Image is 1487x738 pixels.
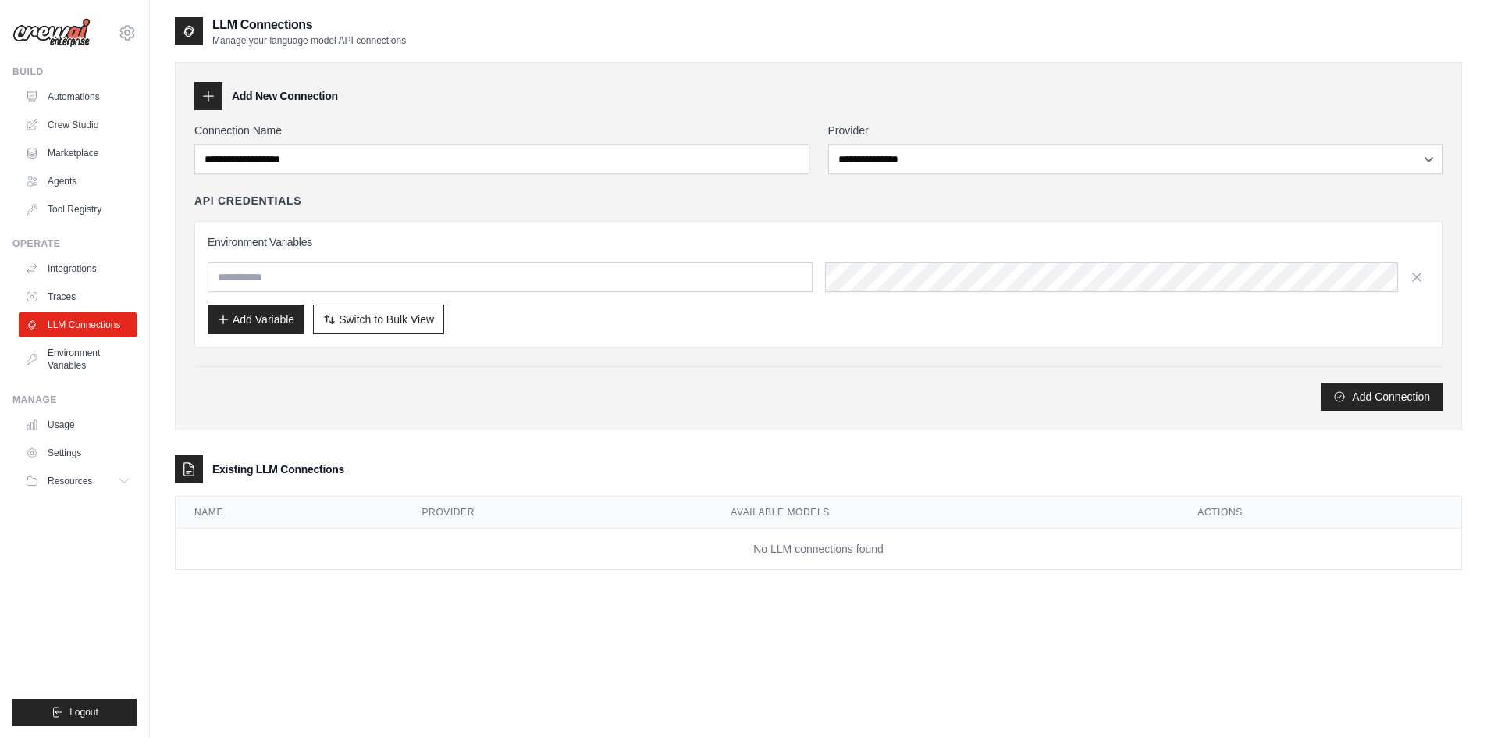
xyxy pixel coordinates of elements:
button: Logout [12,699,137,726]
td: No LLM connections found [176,529,1461,570]
div: Operate [12,237,137,250]
span: Switch to Bulk View [339,312,434,327]
button: Switch to Bulk View [313,305,444,334]
span: Resources [48,475,92,487]
a: Agents [19,169,137,194]
a: Tool Registry [19,197,137,222]
h2: LLM Connections [212,16,406,34]
img: Logo [12,18,91,48]
a: Marketplace [19,141,137,166]
div: Build [12,66,137,78]
h3: Add New Connection [232,88,338,104]
a: LLM Connections [19,312,137,337]
a: Environment Variables [19,340,137,378]
h3: Environment Variables [208,234,1429,250]
a: Traces [19,284,137,309]
label: Connection Name [194,123,809,138]
div: Manage [12,394,137,406]
th: Provider [404,497,713,529]
a: Automations [19,84,137,109]
label: Provider [828,123,1443,138]
th: Name [176,497,404,529]
span: Logout [69,706,98,718]
a: Crew Studio [19,112,137,137]
button: Add Connection [1321,383,1443,411]
a: Integrations [19,256,137,281]
a: Settings [19,440,137,465]
h4: API Credentials [194,193,301,209]
button: Resources [19,469,137,494]
th: Actions [1179,497,1461,529]
h3: Existing LLM Connections [212,462,344,477]
button: Add Variable [208,305,304,334]
th: Available Models [712,497,1179,529]
p: Manage your language model API connections [212,34,406,47]
a: Usage [19,412,137,437]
